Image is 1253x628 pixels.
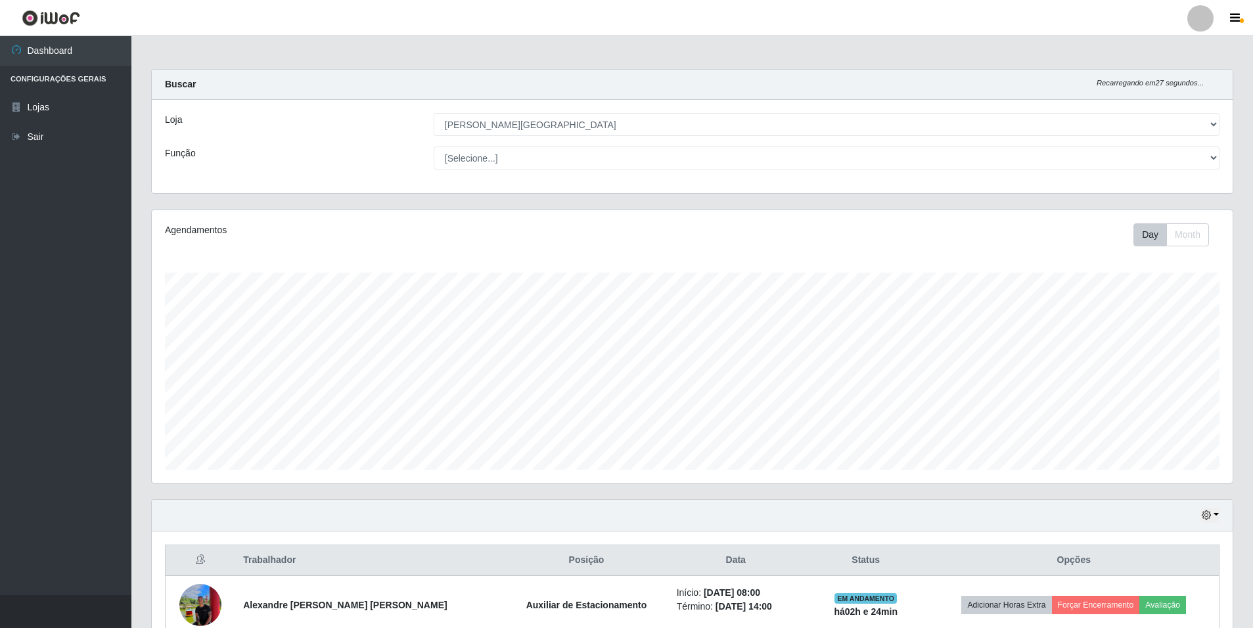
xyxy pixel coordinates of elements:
[834,606,898,617] strong: há 02 h e 24 min
[929,545,1219,576] th: Opções
[1166,223,1209,246] button: Month
[165,113,182,127] label: Loja
[803,545,929,576] th: Status
[704,587,760,598] time: [DATE] 08:00
[1133,223,1209,246] div: First group
[165,223,593,237] div: Agendamentos
[1133,223,1219,246] div: Toolbar with button groups
[243,600,447,610] strong: Alexandre [PERSON_NAME] [PERSON_NAME]
[165,146,196,160] label: Função
[669,545,803,576] th: Data
[165,79,196,89] strong: Buscar
[1133,223,1167,246] button: Day
[1052,596,1140,614] button: Forçar Encerramento
[677,586,795,600] li: Início:
[1139,596,1186,614] button: Avaliação
[716,601,772,612] time: [DATE] 14:00
[504,545,668,576] th: Posição
[1097,79,1204,87] i: Recarregando em 27 segundos...
[677,600,795,614] li: Término:
[235,545,504,576] th: Trabalhador
[526,600,647,610] strong: Auxiliar de Estacionamento
[22,10,80,26] img: CoreUI Logo
[834,593,897,604] span: EM ANDAMENTO
[961,596,1051,614] button: Adicionar Horas Extra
